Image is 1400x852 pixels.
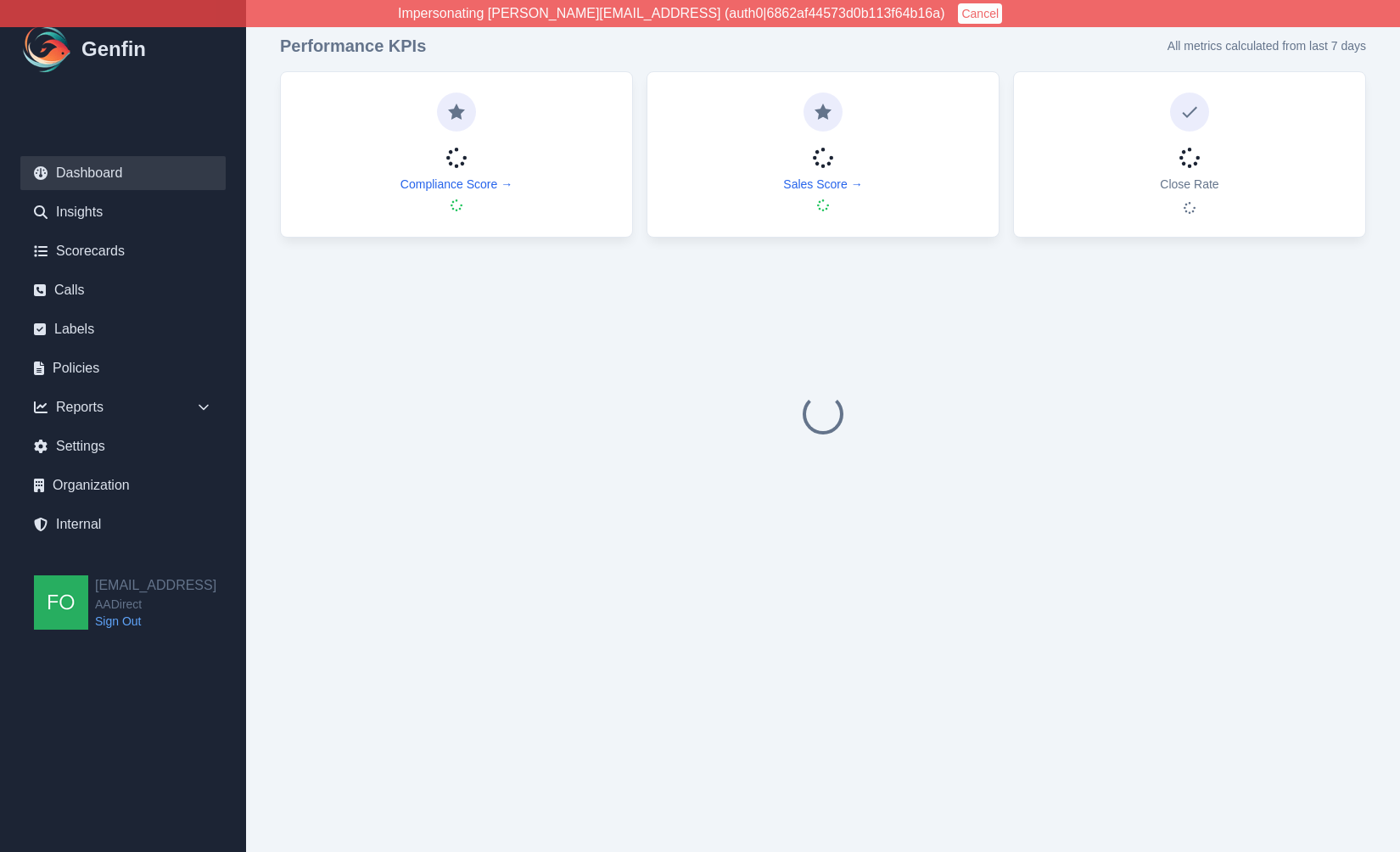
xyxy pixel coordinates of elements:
div: Reports [20,390,226,424]
p: Close Rate [1160,176,1218,193]
img: founders@genfin.ai [34,575,88,630]
a: Sales Score → [783,176,862,193]
a: Insights [20,195,226,229]
a: Compliance Score → [400,176,512,193]
h1: Genfin [81,36,146,63]
p: All metrics calculated from last 7 days [1168,37,1366,54]
a: Policies [20,351,226,385]
span: AADirect [95,596,216,613]
img: Logo [20,22,75,76]
h2: [EMAIL_ADDRESS] [95,575,216,596]
a: Calls [20,273,226,307]
a: Scorecards [20,234,226,268]
h3: Performance KPIs [280,34,426,58]
a: Labels [20,312,226,346]
a: Dashboard [20,156,226,190]
button: Cancel [958,3,1002,24]
a: Organization [20,468,226,502]
a: Sign Out [95,613,216,630]
a: Settings [20,429,226,463]
a: Internal [20,507,226,541]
